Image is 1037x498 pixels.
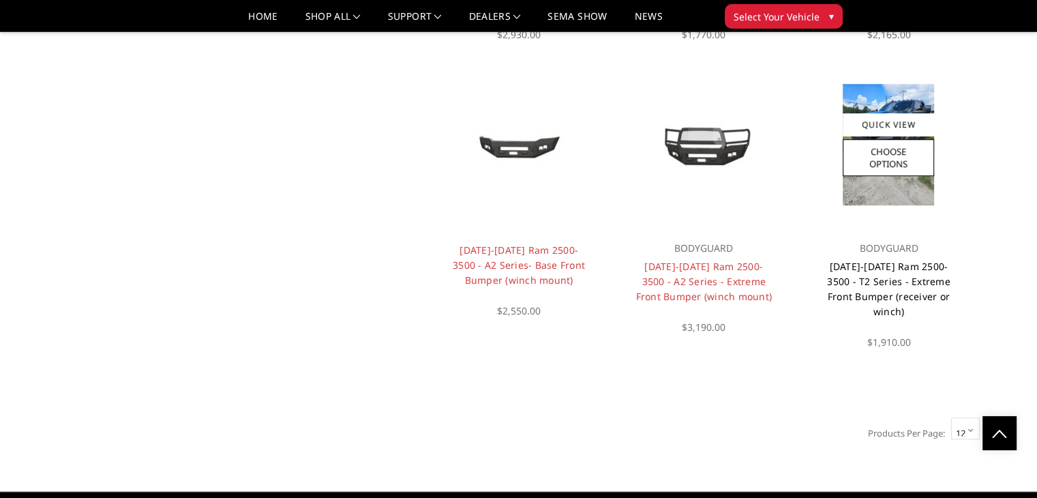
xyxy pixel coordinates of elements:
[867,28,910,41] span: $2,165.00
[969,433,1037,498] iframe: Chat Widget
[860,423,945,443] label: Products Per Page:
[843,113,934,136] a: Quick View
[682,321,725,334] span: $3,190.00
[547,12,607,31] a: SEMA Show
[843,139,934,176] a: Choose Options
[982,416,1017,450] a: Click to Top
[469,12,521,31] a: Dealers
[497,304,541,317] span: $2,550.00
[867,336,910,349] span: $1,910.00
[635,260,772,303] a: [DATE]-[DATE] Ram 2500-3500 - A2 Series - Extreme Front Bumper (winch mount)
[682,28,725,41] span: $1,770.00
[388,12,442,31] a: Support
[248,12,277,31] a: Home
[453,244,585,287] a: [DATE]-[DATE] Ram 2500-3500 - A2 Series- Base Front Bumper (winch mount)
[829,9,834,23] span: ▾
[827,260,950,318] a: [DATE]-[DATE] Ram 2500-3500 - T2 Series - Extreme Front Bumper (receiver or winch)
[305,12,361,31] a: shop all
[820,240,957,257] p: BODYGUARD
[635,240,772,257] p: BODYGUARD
[497,28,541,41] span: $2,930.00
[725,4,843,29] button: Select Your Vehicle
[634,12,662,31] a: News
[734,10,820,24] span: Select Your Vehicle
